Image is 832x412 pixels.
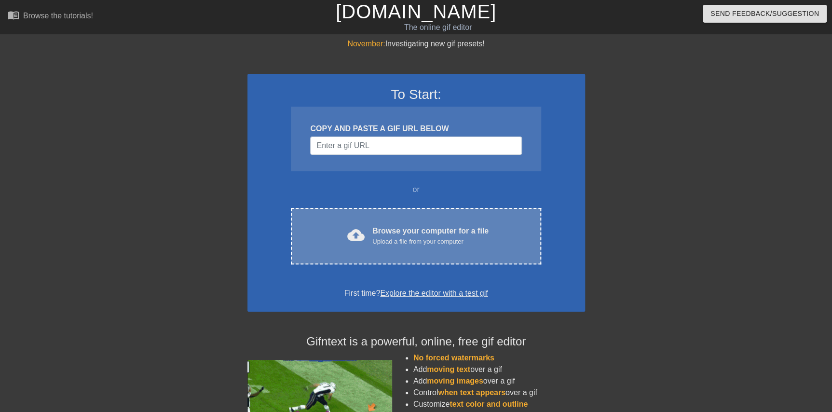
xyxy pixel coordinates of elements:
[710,8,819,20] span: Send Feedback/Suggestion
[372,225,489,247] div: Browse your computer for a file
[347,40,385,48] span: November:
[703,5,827,23] button: Send Feedback/Suggestion
[310,137,521,155] input: Username
[273,184,560,195] div: or
[23,12,93,20] div: Browse the tutorials!
[438,388,505,397] span: when text appears
[310,123,521,135] div: COPY AND PASTE A GIF URL BELOW
[427,365,470,373] span: moving text
[247,335,585,349] h4: Gifntext is a powerful, online, free gif editor
[413,387,585,398] li: Control over a gif
[413,398,585,410] li: Customize
[8,9,93,24] a: Browse the tutorials!
[282,22,594,33] div: The online gif editor
[260,86,573,103] h3: To Start:
[372,237,489,247] div: Upload a file from your computer
[347,226,365,244] span: cloud_upload
[427,377,483,385] span: moving images
[336,1,496,22] a: [DOMAIN_NAME]
[8,9,19,21] span: menu_book
[260,288,573,299] div: First time?
[247,38,585,50] div: Investigating new gif presets!
[380,289,488,297] a: Explore the editor with a test gif
[413,354,494,362] span: No forced watermarks
[413,364,585,375] li: Add over a gif
[413,375,585,387] li: Add over a gif
[450,400,528,408] span: text color and outline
